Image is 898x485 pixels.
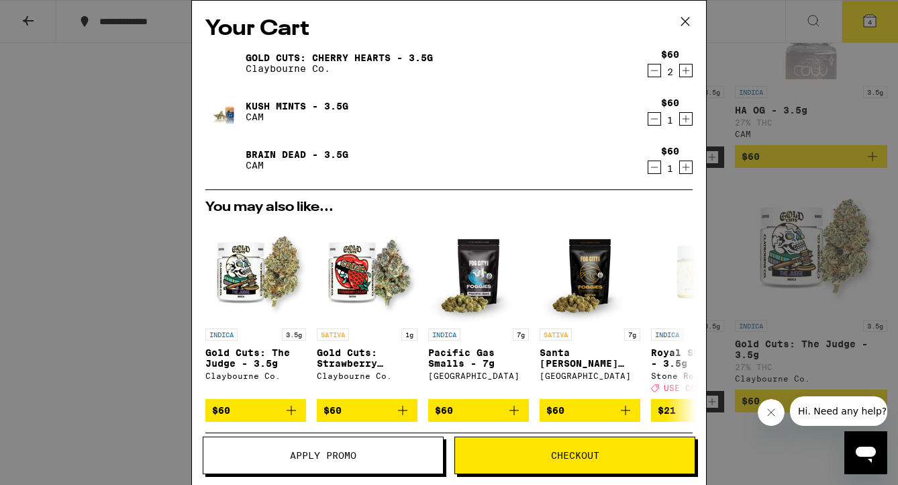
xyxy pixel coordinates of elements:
img: Fog City Farms - Pacific Gas Smalls - 7g [428,221,529,322]
div: 2 [661,67,679,77]
p: Claybourne Co. [246,63,433,74]
div: Stone Road [651,371,752,380]
a: Kush Mints - 3.5g [246,101,348,112]
span: $60 [435,405,453,416]
button: Increment [679,112,693,126]
p: 7g [513,328,529,341]
div: [GEOGRAPHIC_DATA] [428,371,529,380]
div: 1 [661,115,679,126]
button: Increment [679,64,693,77]
p: CAM [246,112,348,122]
button: Decrement [648,112,661,126]
a: Open page for Gold Cuts: Strawberry C.R.E.A.M.- 3.5g from Claybourne Co. [317,221,417,399]
p: Santa [PERSON_NAME] Dream [PERSON_NAME] - 7g [540,347,640,369]
span: Checkout [551,451,599,460]
button: Add to bag [205,399,306,422]
img: Brain Dead - 3.5g [205,141,243,179]
div: $60 [661,49,679,60]
img: Claybourne Co. - Gold Cuts: Strawberry C.R.E.A.M.- 3.5g [317,221,417,322]
p: 7g [624,328,640,341]
div: Claybourne Co. [205,371,306,380]
p: 1g [401,328,417,341]
img: Fog City Farms - Santa Cruz Dream Smalls - 7g [540,221,640,322]
p: Gold Cuts: The Judge - 3.5g [205,347,306,369]
a: Gold Cuts: Cherry Hearts - 3.5g [246,52,433,63]
iframe: Close message [758,399,785,426]
p: Pacific Gas Smalls - 7g [428,347,529,369]
button: Increment [679,161,693,174]
iframe: Message from company [790,396,887,426]
span: Apply Promo [290,451,356,460]
div: $60 [661,97,679,108]
h2: You may also like... [205,201,693,214]
img: Claybourne Co. - Gold Cuts: The Judge - 3.5g [205,221,306,322]
span: $60 [323,405,342,416]
p: Gold Cuts: Strawberry C.R.E.A.M.- 3.5g [317,347,417,369]
div: [GEOGRAPHIC_DATA] [540,371,640,380]
button: Apply Promo [203,437,444,474]
button: Decrement [648,64,661,77]
span: $60 [212,405,230,416]
p: CAM [246,160,348,171]
span: $60 [546,405,564,416]
p: INDICA [651,328,683,341]
iframe: Button to launch messaging window [844,431,887,474]
a: Open page for Santa Cruz Dream Smalls - 7g from Fog City Farms [540,221,640,399]
a: Brain Dead - 3.5g [246,149,348,160]
h2: Your Cart [205,14,693,44]
img: Gold Cuts: Cherry Hearts - 3.5g [205,44,243,82]
p: 3.5g [282,328,306,341]
span: USE CODE VIVA30 [664,384,744,392]
button: Add to bag [540,399,640,422]
a: Open page for Royal Skywalker - 3.5g from Stone Road [651,221,752,399]
a: Open page for Gold Cuts: The Judge - 3.5g from Claybourne Co. [205,221,306,399]
button: Add to bag [428,399,529,422]
div: 1 [661,163,679,174]
img: Stone Road - Royal Skywalker - 3.5g [651,221,752,322]
div: $60 [661,146,679,157]
p: SATIVA [540,328,572,341]
button: Checkout [454,437,695,474]
img: Kush Mints - 3.5g [205,93,243,130]
span: $21 [658,405,676,416]
button: Add to bag [651,399,752,422]
p: INDICA [428,328,460,341]
button: Decrement [648,161,661,174]
p: Royal Skywalker - 3.5g [651,347,752,369]
div: Claybourne Co. [317,371,417,380]
p: SATIVA [317,328,349,341]
button: Add to bag [317,399,417,422]
a: Open page for Pacific Gas Smalls - 7g from Fog City Farms [428,221,529,399]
